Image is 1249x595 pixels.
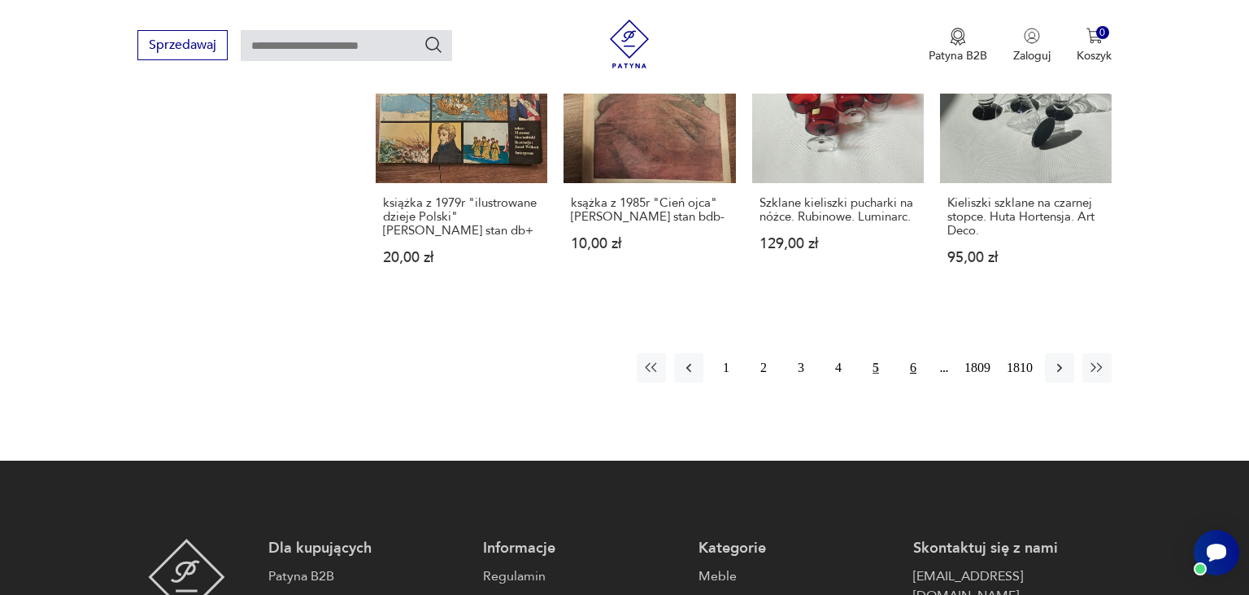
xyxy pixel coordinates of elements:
p: 20,00 zł [383,251,540,265]
img: Ikonka użytkownika [1024,28,1040,44]
a: Sprzedawaj [137,41,228,52]
p: Patyna B2B [929,48,987,63]
p: Dla kupujących [268,539,467,558]
h3: książka z 1979r "ilustrowane dzieje Polski" [PERSON_NAME] stan db+ [383,196,540,238]
button: 1 [712,353,741,383]
button: Patyna B2B [929,28,987,63]
button: 0Koszyk [1077,28,1112,63]
button: 1809 [960,353,994,383]
button: 3 [786,353,816,383]
a: Kieliszki szklane na czarnej stopce. Huta Hortensja. Art Deco.Kieliszki szklane na czarnej stopce... [940,11,1112,296]
h3: Kieliszki szklane na czarnej stopce. Huta Hortensja. Art Deco. [947,196,1104,238]
button: 1810 [1003,353,1037,383]
a: książka z 1979r "ilustrowane dzieje Polski" M.Siuchniński stan db+książka z 1979r "ilustrowane dz... [376,11,547,296]
button: Sprzedawaj [137,30,228,60]
button: 4 [824,353,853,383]
h3: Szklane kieliszki pucharki na nóżce. Rubinowe. Luminarc. [759,196,916,224]
button: 6 [899,353,928,383]
p: Kategorie [698,539,897,558]
p: Koszyk [1077,48,1112,63]
a: Regulamin [483,567,681,586]
a: ksążka z 1985r "Cień ojca" Jana Dobraczyńskiego stan bdb-ksążka z 1985r "Cień ojca" [PERSON_NAME]... [564,11,735,296]
a: Patyna B2B [268,567,467,586]
img: Ikona medalu [950,28,966,46]
iframe: Smartsupp widget button [1194,530,1239,575]
a: Szklane kieliszki pucharki na nóżce. Rubinowe. Luminarc.Szklane kieliszki pucharki na nóżce. Rubi... [752,11,924,296]
button: Zaloguj [1013,28,1051,63]
button: 2 [749,353,778,383]
a: Ikona medaluPatyna B2B [929,28,987,63]
div: 0 [1096,26,1110,40]
p: Informacje [483,539,681,558]
h3: ksążka z 1985r "Cień ojca" [PERSON_NAME] stan bdb- [571,196,728,224]
p: 95,00 zł [947,251,1104,265]
button: Szukaj [424,35,443,55]
a: Meble [698,567,897,586]
img: Patyna - sklep z meblami i dekoracjami vintage [605,20,654,68]
img: Ikona koszyka [1086,28,1103,44]
button: 5 [861,353,890,383]
p: 129,00 zł [759,237,916,251]
p: 10,00 zł [571,237,728,251]
p: Zaloguj [1013,48,1051,63]
p: Skontaktuj się z nami [913,539,1112,558]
